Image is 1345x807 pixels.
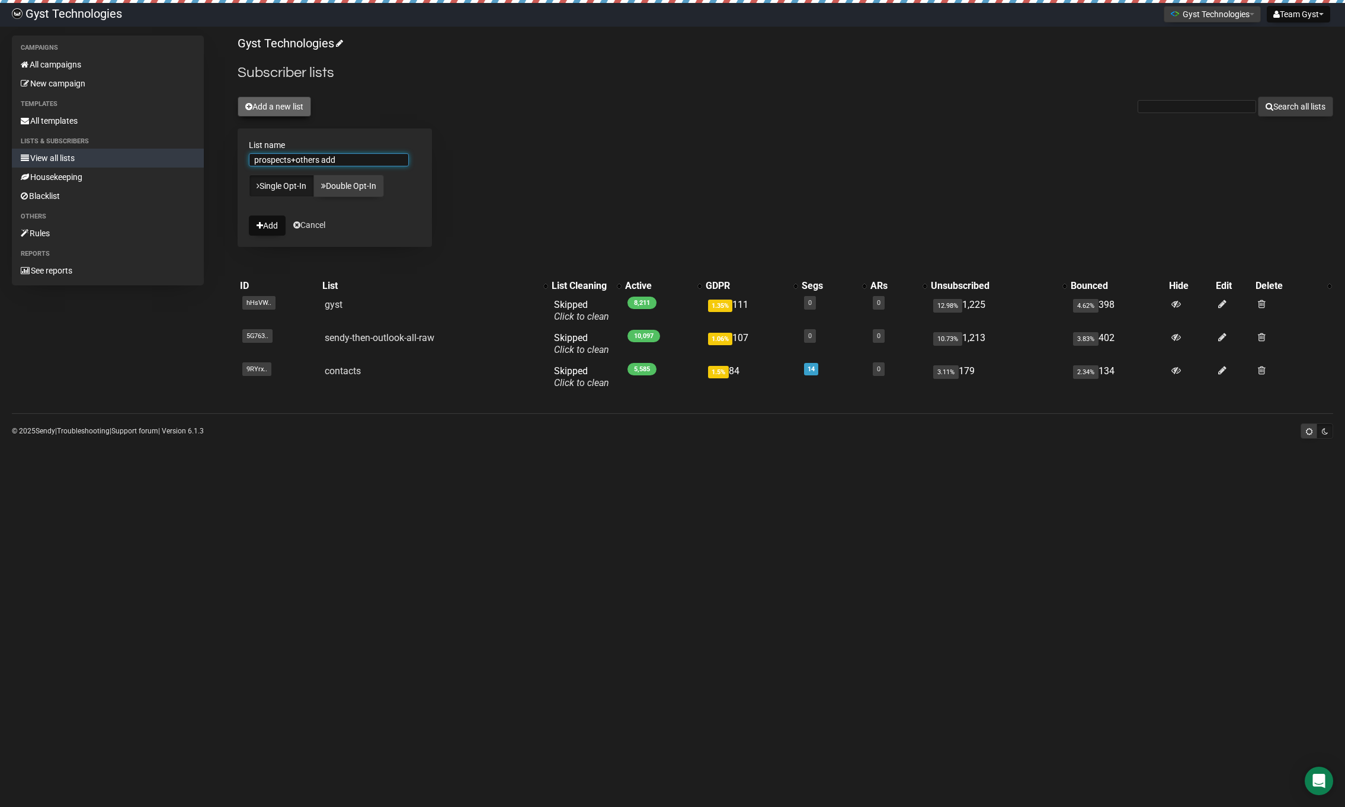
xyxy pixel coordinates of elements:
a: Housekeeping [12,168,204,187]
th: Segs: No sort applied, activate to apply an ascending sort [799,278,867,294]
div: Open Intercom Messenger [1305,767,1333,795]
span: 12.98% [933,299,962,313]
th: ARs: No sort applied, activate to apply an ascending sort [868,278,928,294]
a: All campaigns [12,55,204,74]
h2: Subscriber lists [238,62,1333,83]
div: Edit [1216,280,1251,292]
span: 4.62% [1073,299,1099,313]
a: gyst [325,299,342,310]
span: 1.06% [708,333,732,345]
a: Double Opt-In [313,175,384,197]
a: Click to clean [554,377,609,388]
td: 402 [1068,327,1167,361]
th: Bounced: No sort applied, sorting is disabled [1068,278,1167,294]
div: Bounced [1071,280,1164,292]
td: 179 [928,361,1069,394]
a: contacts [325,365,361,377]
a: Click to clean [554,344,609,355]
th: GDPR: No sort applied, activate to apply an ascending sort [703,278,799,294]
div: Hide [1169,280,1211,292]
td: 107 [703,327,799,361]
a: Rules [12,224,204,243]
span: 3.11% [933,365,959,379]
span: 1.35% [708,300,732,312]
a: All templates [12,111,204,130]
th: Hide: No sort applied, sorting is disabled [1167,278,1213,294]
li: Reports [12,247,204,261]
span: 10,097 [627,330,660,342]
div: Unsubscribed [931,280,1057,292]
td: 1,225 [928,294,1069,327]
li: Lists & subscribers [12,134,204,149]
td: 398 [1068,294,1167,327]
button: Team Gyst [1267,6,1330,22]
div: ARs [870,280,917,292]
div: ID [240,280,318,292]
span: Skipped [554,332,609,355]
a: Support forum [111,427,158,435]
a: sendy-then-outlook-all-raw [325,332,434,343]
a: Gyst Technologies [238,36,341,50]
img: 1.png [1170,9,1180,18]
a: 0 [808,299,812,307]
a: Cancel [293,220,325,230]
div: List [322,280,537,292]
li: Templates [12,97,204,111]
button: Search all lists [1258,97,1333,117]
a: Single Opt-In [249,175,314,197]
label: List name [249,140,421,150]
span: 1.5% [708,366,729,378]
a: 0 [808,332,812,340]
a: Troubleshooting [57,427,110,435]
span: 8,211 [627,297,657,309]
td: 84 [703,361,799,394]
button: Add [249,216,286,236]
a: 14 [808,365,815,373]
a: Sendy [36,427,55,435]
th: List: No sort applied, activate to apply an ascending sort [320,278,549,294]
a: Blacklist [12,187,204,205]
li: Others [12,210,204,224]
a: 0 [877,365,880,373]
div: Delete [1256,280,1321,292]
div: GDPR [706,280,787,292]
span: 5G763.. [242,329,273,343]
a: 0 [877,299,880,307]
span: 5,585 [627,363,657,375]
th: Delete: No sort applied, activate to apply an ascending sort [1253,278,1333,294]
input: The name of your new list [249,153,409,166]
a: Click to clean [554,311,609,322]
a: New campaign [12,74,204,93]
div: Active [625,280,692,292]
th: ID: No sort applied, sorting is disabled [238,278,320,294]
a: See reports [12,261,204,280]
th: Unsubscribed: No sort applied, activate to apply an ascending sort [928,278,1069,294]
th: Active: No sort applied, activate to apply an ascending sort [623,278,704,294]
p: © 2025 | | | Version 6.1.3 [12,425,204,438]
td: 134 [1068,361,1167,394]
button: Gyst Technologies [1164,6,1261,22]
th: List Cleaning: No sort applied, activate to apply an ascending sort [549,278,623,294]
img: 4bbcbfc452d929a90651847d6746e700 [12,8,23,19]
td: 1,213 [928,327,1069,361]
th: Edit: No sort applied, sorting is disabled [1213,278,1253,294]
a: 0 [877,332,880,340]
span: 2.34% [1073,365,1099,379]
li: Campaigns [12,41,204,55]
div: Segs [802,280,856,292]
div: List Cleaning [552,280,611,292]
span: 10.73% [933,332,962,346]
button: Add a new list [238,97,311,117]
span: 3.83% [1073,332,1099,346]
span: hHsVW.. [242,296,276,310]
span: Skipped [554,365,609,388]
td: 111 [703,294,799,327]
a: View all lists [12,149,204,168]
span: Skipped [554,299,609,322]
span: 9RYrx.. [242,362,271,376]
